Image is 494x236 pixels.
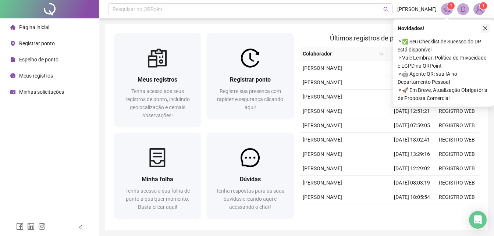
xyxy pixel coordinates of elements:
span: [PERSON_NAME] [303,151,342,157]
span: clock-circle [10,73,15,78]
td: [DATE] 18:02:41 [390,133,434,147]
span: Meus registros [19,73,53,79]
span: [PERSON_NAME] [303,79,342,85]
span: Tenha acesso aos seus registros de ponto, incluindo geolocalização e demais observações! [125,88,190,118]
span: home [10,25,15,30]
span: Dúvidas [240,176,261,183]
span: Registre sua presença com rapidez e segurança clicando aqui! [217,88,283,110]
td: [DATE] 12:29:02 [390,161,434,176]
td: REGISTRO WEB [434,204,479,219]
span: ⚬ 🚀 Em Breve, Atualização Obrigatória de Proposta Comercial [398,86,490,102]
span: [PERSON_NAME] [303,94,342,100]
span: [PERSON_NAME] [303,122,342,128]
td: [DATE] 12:51:21 [390,104,434,118]
span: [PERSON_NAME] [303,108,342,114]
td: [DATE] 17:51:12 [390,75,434,90]
img: 93938 [474,4,485,15]
sup: Atualize o seu contato no menu Meus Dados [480,2,487,10]
a: DúvidasTenha respostas para as suas dúvidas clicando aqui e acessando o chat! [207,133,294,218]
span: Espelho de ponto [19,57,58,62]
td: REGISTRO WEB [434,118,479,133]
span: search [378,48,385,59]
span: Data/Hora [390,50,421,58]
td: [DATE] 08:14:50 [390,61,434,75]
span: Página inicial [19,24,49,30]
span: ⚬ Vale Lembrar: Política de Privacidade e LGPD na QRPoint [398,54,490,70]
span: close [483,26,488,31]
td: [DATE] 07:59:05 [390,118,434,133]
span: search [383,7,389,12]
span: bell [460,6,466,12]
span: [PERSON_NAME] [303,194,342,200]
span: [PERSON_NAME] [303,65,342,71]
span: ⚬ ✅ Seu Checklist de Sucesso do DP está disponível [398,37,490,54]
td: [DATE] 13:49:03 [390,90,434,104]
span: facebook [16,223,24,230]
span: Minhas solicitações [19,89,64,95]
a: Registrar pontoRegistre sua presença com rapidez e segurança clicando aqui! [207,33,294,119]
td: [DATE] 14:20:48 [390,204,434,219]
span: search [379,51,384,56]
sup: 1 [447,2,455,10]
td: REGISTRO WEB [434,190,479,204]
span: 1 [450,3,452,8]
span: environment [10,41,15,46]
span: Tenha respostas para as suas dúvidas clicando aqui e acessando o chat! [216,188,284,210]
span: Meus registros [138,76,177,83]
span: Registrar ponto [230,76,271,83]
span: Colaborador [303,50,377,58]
span: Últimos registros de ponto sincronizados [330,34,449,42]
th: Data/Hora [387,47,430,61]
span: 1 [482,3,485,8]
span: [PERSON_NAME] [397,5,437,13]
a: Meus registrosTenha acesso aos seus registros de ponto, incluindo geolocalização e demais observa... [114,33,201,127]
span: Minha folha [142,176,173,183]
span: [PERSON_NAME] [303,180,342,186]
td: REGISTRO WEB [434,161,479,176]
span: left [78,225,83,230]
td: REGISTRO WEB [434,147,479,161]
td: REGISTRO WEB [434,176,479,190]
span: file [10,57,15,62]
td: [DATE] 13:29:16 [390,147,434,161]
span: Registrar ponto [19,40,55,46]
td: REGISTRO WEB [434,133,479,147]
span: instagram [38,223,46,230]
span: notification [444,6,450,12]
span: Novidades ! [398,24,424,32]
span: ⚬ 🤖 Agente QR: sua IA no Departamento Pessoal [398,70,490,86]
span: linkedin [27,223,35,230]
td: [DATE] 08:03:19 [390,176,434,190]
a: Minha folhaTenha acesso a sua folha de ponto a qualquer momento. Basta clicar aqui! [114,133,201,218]
span: Tenha acesso a sua folha de ponto a qualquer momento. Basta clicar aqui! [125,188,190,210]
td: [DATE] 18:05:54 [390,190,434,204]
span: schedule [10,89,15,94]
span: [PERSON_NAME] [303,165,342,171]
span: [PERSON_NAME] [303,137,342,143]
td: REGISTRO WEB [434,104,479,118]
div: Open Intercom Messenger [469,211,487,229]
